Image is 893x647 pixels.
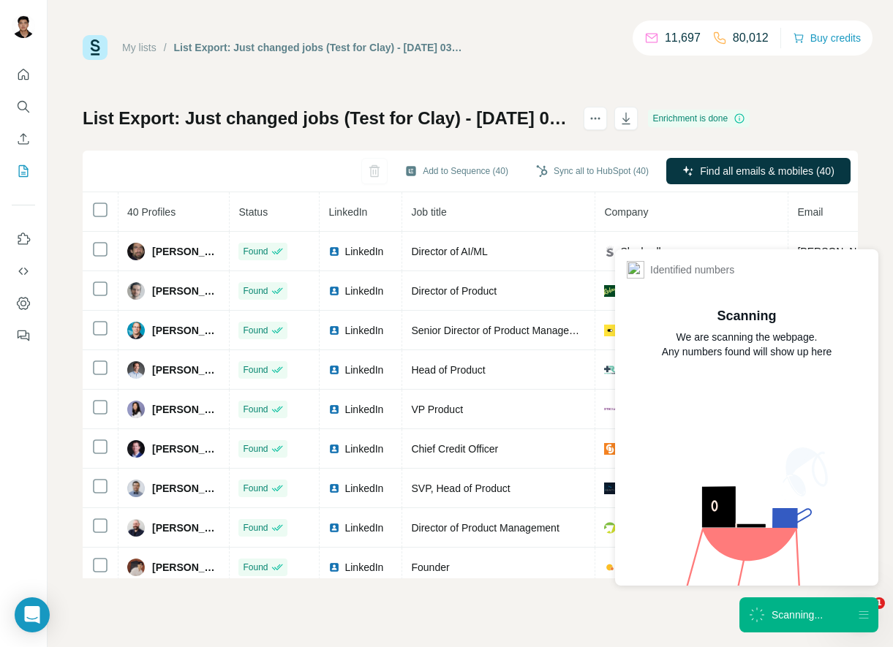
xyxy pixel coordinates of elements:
button: Find all emails & mobiles (40) [666,158,851,184]
span: LinkedIn [344,402,383,417]
span: [PERSON_NAME] [152,284,220,298]
button: Feedback [12,322,35,349]
span: Email [797,206,823,218]
span: [PERSON_NAME] [152,442,220,456]
img: LinkedIn logo [328,561,340,573]
span: LinkedIn [344,442,383,456]
div: Open Intercom Messenger [15,597,50,632]
img: Avatar [127,361,145,379]
img: company-logo [604,443,616,455]
div: List Export: Just changed jobs (Test for Clay) - [DATE] 03:20 [174,40,464,55]
span: Job title [411,206,446,218]
button: Dashboard [12,290,35,317]
span: Director of Product Management [411,522,559,534]
span: LinkedIn [328,206,367,218]
img: company-logo [604,483,616,494]
span: Found [243,442,268,455]
img: Avatar [127,282,145,300]
span: Founder [411,561,449,573]
span: LinkedIn [344,481,383,496]
span: Found [243,324,268,337]
img: Avatar [127,322,145,339]
span: [PERSON_NAME] [152,323,220,338]
span: [PERSON_NAME] [152,363,220,377]
button: Sync all to HubSpot (40) [526,160,659,182]
a: My lists [122,42,157,53]
span: [PERSON_NAME] [152,244,220,259]
span: SVP, Head of Product [411,483,510,494]
span: Company [604,206,648,218]
span: Director of AI/ML [411,246,487,257]
span: Found [243,521,268,534]
span: Found [243,403,268,416]
button: My lists [12,158,35,184]
button: Search [12,94,35,120]
span: Head of Product [411,364,485,376]
div: Enrichment is done [648,110,750,127]
button: Enrich CSV [12,126,35,152]
span: [PERSON_NAME] [152,402,220,417]
span: Chief Credit Officer [411,443,498,455]
img: Avatar [127,559,145,576]
img: Surfe Logo [83,35,108,60]
p: 11,697 [665,29,701,47]
span: [PERSON_NAME] [152,481,220,496]
span: LinkedIn [344,521,383,535]
img: company-logo [604,364,616,376]
button: Add to Sequence (40) [395,160,519,182]
span: Senior Director of Product Management [411,325,592,336]
button: Use Surfe API [12,258,35,284]
img: LinkedIn logo [328,404,340,415]
span: [PERSON_NAME] [152,521,220,535]
span: Skydweller [620,244,670,259]
button: actions [584,107,607,130]
button: Buy credits [793,28,861,48]
img: LinkedIn logo [328,325,340,336]
img: company-logo [604,522,616,534]
span: Found [243,482,268,495]
img: company-logo [604,285,616,297]
img: company-logo [604,325,616,336]
p: 80,012 [733,29,769,47]
span: LinkedIn [344,323,383,338]
img: LinkedIn logo [328,364,340,376]
span: Status [238,206,268,218]
img: company-logo [604,561,616,573]
img: Avatar [127,519,145,537]
span: LinkedIn [344,363,383,377]
span: Found [243,561,268,574]
img: Avatar [127,401,145,418]
span: [PERSON_NAME] [152,560,220,575]
span: 1 [873,597,885,609]
img: Avatar [127,480,145,497]
img: LinkedIn logo [328,443,340,455]
span: Director of Product [411,285,497,297]
span: Found [243,284,268,298]
span: Found [243,245,268,258]
span: Found [243,363,268,377]
span: VP Product [411,404,463,415]
button: Quick start [12,61,35,88]
span: LinkedIn [344,244,383,259]
img: LinkedIn logo [328,285,340,297]
img: Avatar [127,243,145,260]
span: LinkedIn [344,560,383,575]
img: LinkedIn logo [328,246,340,257]
img: company-logo [604,246,616,257]
li: / [164,40,167,55]
span: 40 Profiles [127,206,176,218]
img: LinkedIn logo [328,483,340,494]
img: company-logo [604,408,616,409]
img: LinkedIn logo [328,522,340,534]
span: LinkedIn [344,284,383,298]
img: Avatar [127,440,145,458]
span: Find all emails & mobiles (40) [700,164,834,178]
h1: List Export: Just changed jobs (Test for Clay) - [DATE] 03:20 [83,107,570,130]
button: Use Surfe on LinkedIn [12,226,35,252]
img: Avatar [12,15,35,38]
